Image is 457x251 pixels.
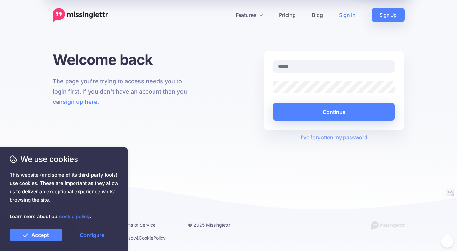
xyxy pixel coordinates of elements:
[271,8,304,22] a: Pricing
[120,234,178,242] li: & Policy
[66,229,118,241] a: Configure
[59,213,90,219] a: cookie policy
[63,98,98,105] a: sign up here
[120,222,155,228] a: Terms of Service
[372,8,405,22] a: Sign Up
[53,51,194,68] h1: Welcome back
[53,76,194,107] p: The page you're trying to access needs you to login first. If you don't have an account then you ...
[10,171,118,221] span: This website (and some of its third-party tools) use cookies. These are important as they allow u...
[331,8,364,22] a: Sign In
[304,8,331,22] a: Blog
[301,134,367,141] a: I've forgotten my password
[188,221,246,229] li: © 2025 Missinglettr
[228,8,271,22] a: Features
[120,235,136,240] a: Privacy
[139,235,153,240] a: Cookie
[10,229,62,241] a: Accept
[273,103,395,121] button: Continue
[10,154,118,165] span: We use cookies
